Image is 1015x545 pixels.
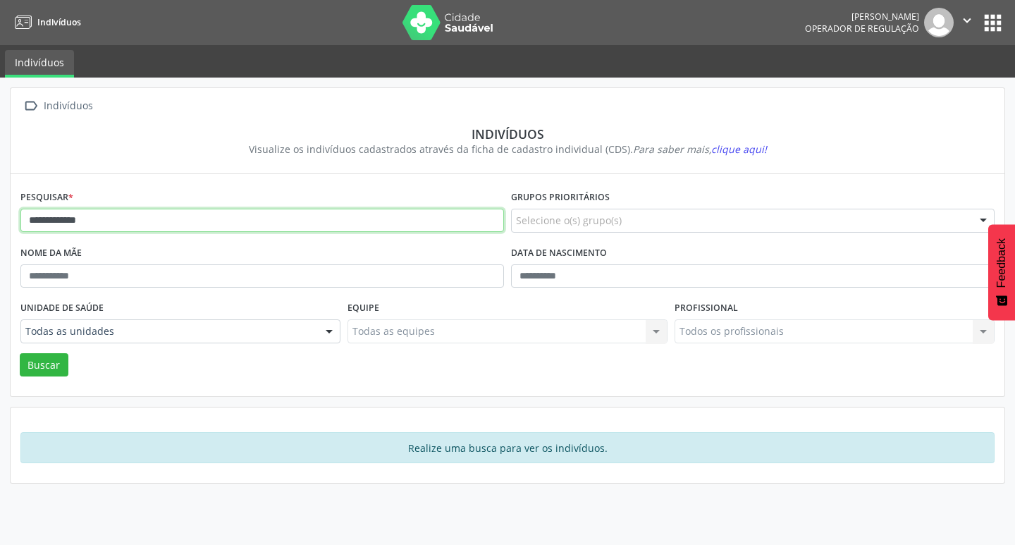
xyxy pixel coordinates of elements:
[633,142,767,156] i: Para saber mais,
[20,298,104,319] label: Unidade de saúde
[805,11,919,23] div: [PERSON_NAME]
[20,243,82,264] label: Nome da mãe
[30,142,985,157] div: Visualize os indivíduos cadastrados através da ficha de cadastro individual (CDS).
[25,324,312,338] span: Todas as unidades
[5,50,74,78] a: Indivíduos
[20,96,95,116] a:  Indivíduos
[20,96,41,116] i: 
[516,213,622,228] span: Selecione o(s) grupo(s)
[20,353,68,377] button: Buscar
[20,187,73,209] label: Pesquisar
[41,96,95,116] div: Indivíduos
[675,298,738,319] label: Profissional
[924,8,954,37] img: img
[988,224,1015,320] button: Feedback - Mostrar pesquisa
[511,187,610,209] label: Grupos prioritários
[37,16,81,28] span: Indivíduos
[20,432,995,463] div: Realize uma busca para ver os indivíduos.
[959,13,975,28] i: 
[980,11,1005,35] button: apps
[805,23,919,35] span: Operador de regulação
[995,238,1008,288] span: Feedback
[10,11,81,34] a: Indivíduos
[711,142,767,156] span: clique aqui!
[511,243,607,264] label: Data de nascimento
[954,8,980,37] button: 
[30,126,985,142] div: Indivíduos
[347,298,379,319] label: Equipe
